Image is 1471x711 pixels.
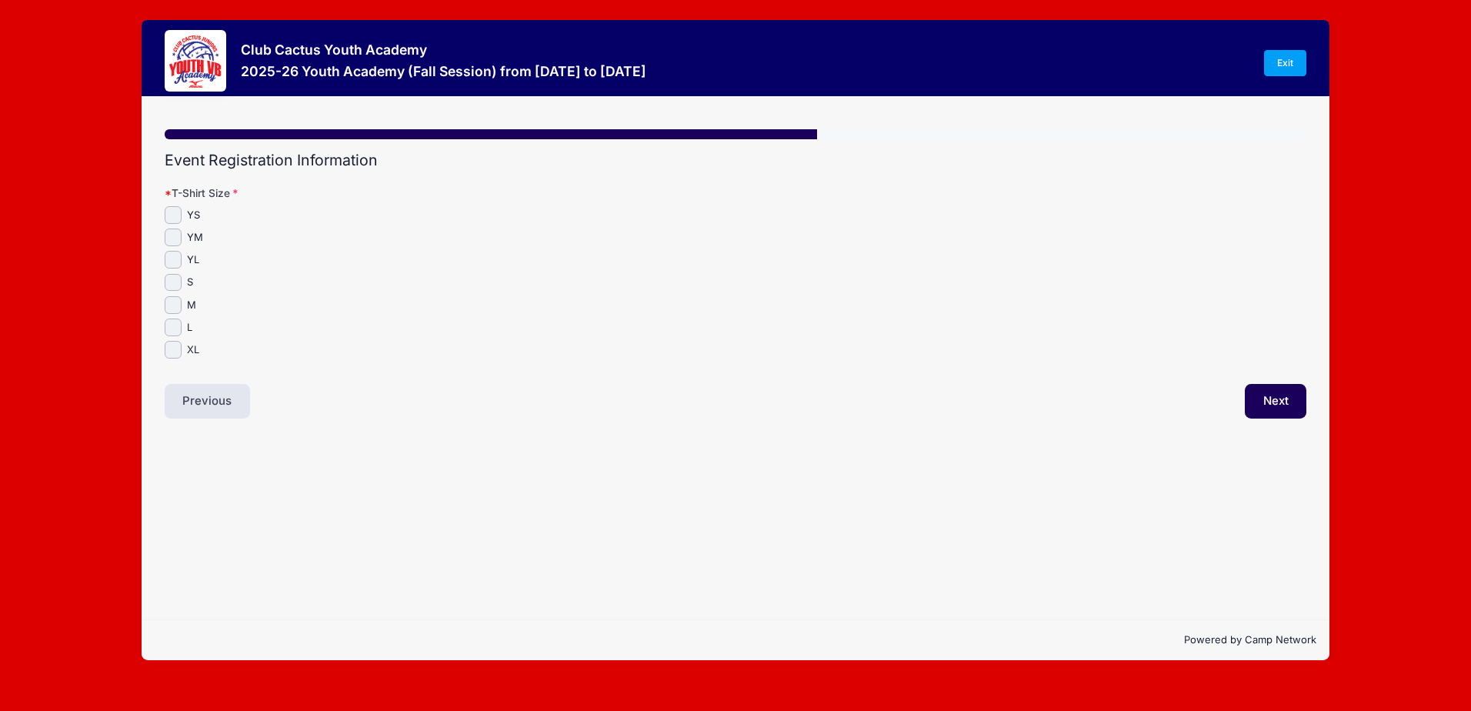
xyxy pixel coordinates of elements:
[187,230,203,245] label: YM
[187,320,192,335] label: L
[165,384,251,419] button: Previous
[165,152,1307,169] h2: Event Registration Information
[187,298,196,313] label: M
[1245,384,1307,419] button: Next
[241,63,646,79] h3: 2025-26 Youth Academy (Fall Session) from [DATE] to [DATE]
[155,633,1317,648] p: Powered by Camp Network
[187,252,199,268] label: YL
[187,208,200,223] label: YS
[1264,50,1307,76] a: Exit
[165,185,545,201] label: T-Shirt Size
[187,342,199,358] label: XL
[187,275,193,290] label: S
[241,42,646,58] h3: Club Cactus Youth Academy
